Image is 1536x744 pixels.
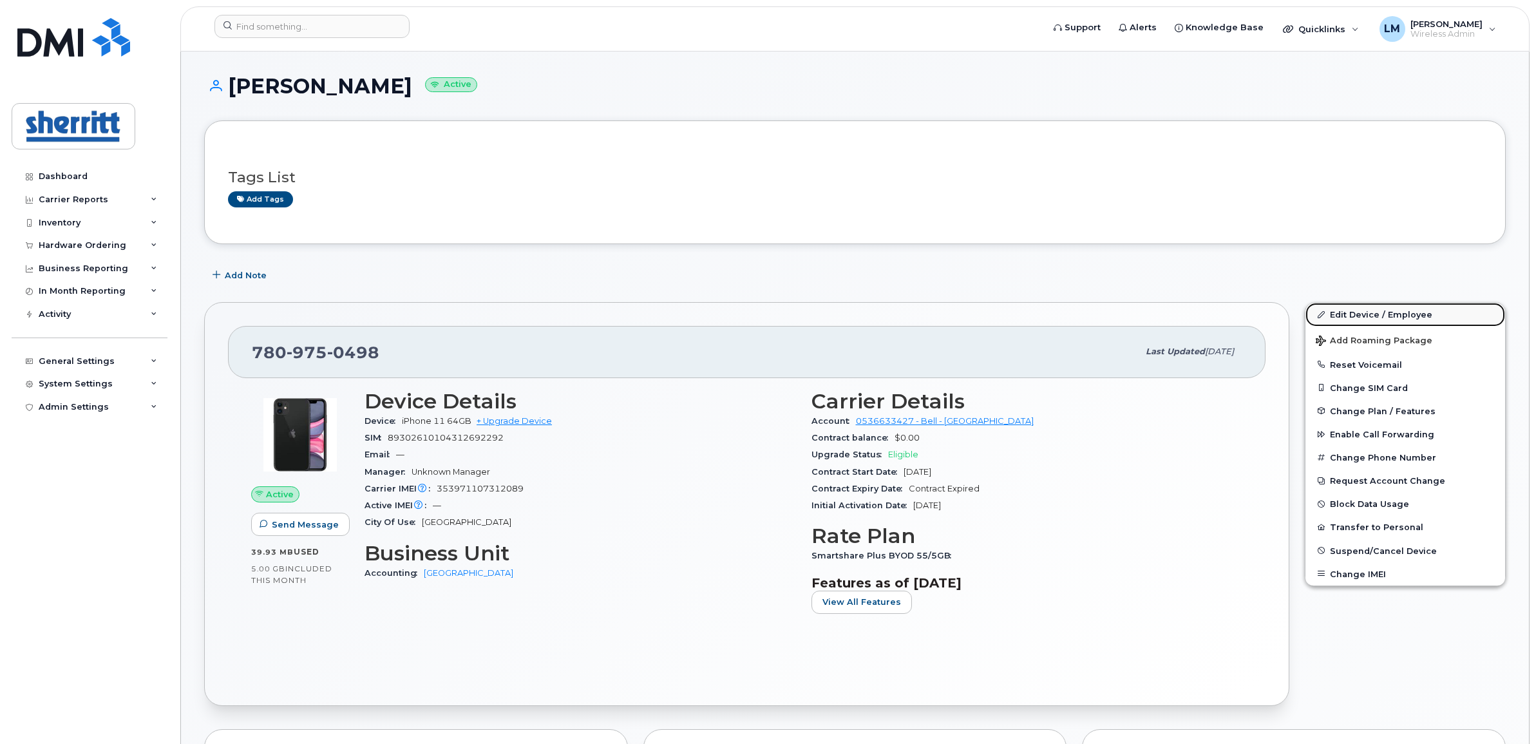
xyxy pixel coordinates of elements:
[365,501,433,510] span: Active IMEI
[1305,303,1505,326] a: Edit Device / Employee
[1305,515,1505,539] button: Transfer to Personal
[1305,399,1505,423] button: Change Plan / Features
[365,517,422,527] span: City Of Use
[437,484,524,493] span: 353971107312089
[1305,327,1505,353] button: Add Roaming Package
[811,591,912,614] button: View All Features
[251,513,350,536] button: Send Message
[1330,406,1436,415] span: Change Plan / Features
[365,416,402,426] span: Device
[251,548,294,557] span: 39.93 MB
[822,596,901,608] span: View All Features
[204,263,278,287] button: Add Note
[424,568,513,578] a: [GEOGRAPHIC_DATA]
[811,551,958,560] span: Smartshare Plus BYOD 55/5GB
[1205,347,1234,356] span: [DATE]
[294,547,319,557] span: used
[272,519,339,531] span: Send Message
[327,343,379,362] span: 0498
[1146,347,1205,356] span: Last updated
[251,564,285,573] span: 5.00 GB
[913,501,941,510] span: [DATE]
[225,269,267,281] span: Add Note
[204,75,1506,97] h1: [PERSON_NAME]
[433,501,441,510] span: —
[811,524,1243,548] h3: Rate Plan
[811,433,895,443] span: Contract balance
[365,484,437,493] span: Carrier IMEI
[888,450,918,459] span: Eligible
[425,77,477,92] small: Active
[396,450,404,459] span: —
[811,416,856,426] span: Account
[811,467,904,477] span: Contract Start Date
[252,343,379,362] span: 780
[811,575,1243,591] h3: Features as of [DATE]
[412,467,490,477] span: Unknown Manager
[909,484,980,493] span: Contract Expired
[228,169,1482,186] h3: Tags List
[856,416,1034,426] a: 0536633427 - Bell - [GEOGRAPHIC_DATA]
[1316,336,1432,348] span: Add Roaming Package
[266,488,294,501] span: Active
[811,484,909,493] span: Contract Expiry Date
[811,450,888,459] span: Upgrade Status
[251,564,332,585] span: included this month
[1305,562,1505,586] button: Change IMEI
[1305,539,1505,562] button: Suspend/Cancel Device
[1305,353,1505,376] button: Reset Voicemail
[228,191,293,207] a: Add tags
[365,568,424,578] span: Accounting
[1305,423,1505,446] button: Enable Call Forwarding
[895,433,920,443] span: $0.00
[422,517,511,527] span: [GEOGRAPHIC_DATA]
[365,542,796,565] h3: Business Unit
[287,343,327,362] span: 975
[1305,446,1505,469] button: Change Phone Number
[365,390,796,413] h3: Device Details
[365,450,396,459] span: Email
[1305,469,1505,492] button: Request Account Change
[811,501,913,510] span: Initial Activation Date
[477,416,552,426] a: + Upgrade Device
[365,433,388,443] span: SIM
[1305,376,1505,399] button: Change SIM Card
[402,416,471,426] span: iPhone 11 64GB
[1330,430,1434,439] span: Enable Call Forwarding
[365,467,412,477] span: Manager
[261,396,339,473] img: iPhone_11.jpg
[1305,492,1505,515] button: Block Data Usage
[904,467,931,477] span: [DATE]
[1330,546,1437,555] span: Suspend/Cancel Device
[811,390,1243,413] h3: Carrier Details
[388,433,504,443] span: 89302610104312692292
